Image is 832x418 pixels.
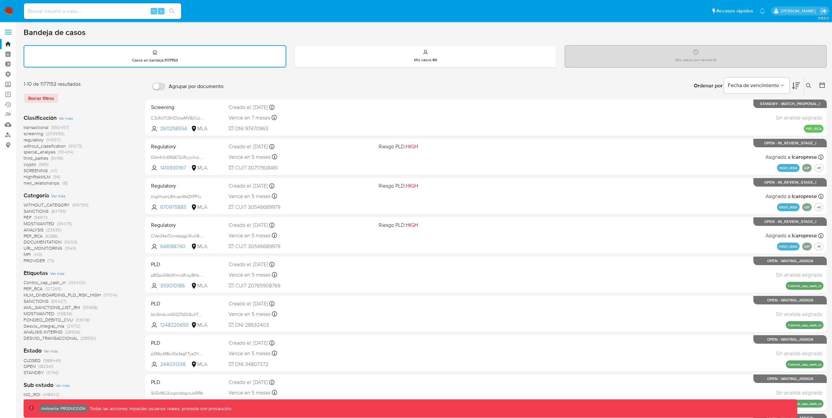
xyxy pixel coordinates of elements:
button: search-icon [165,7,179,16]
input: Buscar usuario o caso... [24,7,181,15]
p: Todas las acciones impactan usuarios reales, proceda con precaución. [88,406,232,412]
a: Notificaciones [760,8,765,14]
a: Salir [820,8,827,14]
span: Accesos rápidos [716,8,753,14]
span: s [160,8,162,14]
p: leidy.martinez@mercadolibre.com.co [781,8,818,14]
p: Ambiente: PRODUCCIÓN [41,407,85,410]
span: ⌥ [151,8,156,14]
